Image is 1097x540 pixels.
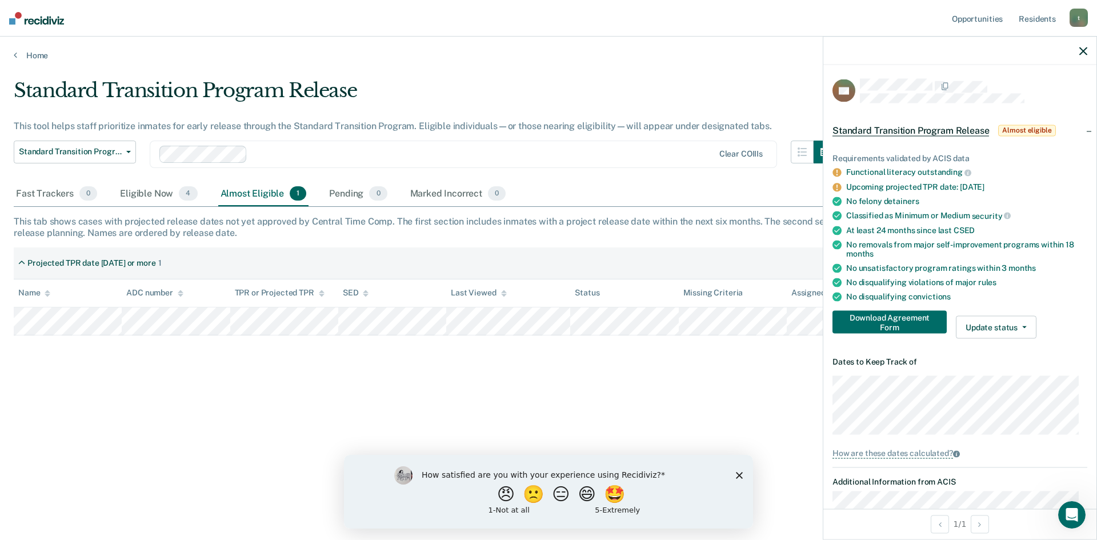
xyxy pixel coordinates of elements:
div: Projected TPR date [DATE] or more [27,258,155,268]
div: t [1070,9,1088,27]
div: At least 24 months since last [846,225,1087,235]
span: months [1008,263,1036,273]
div: This tool helps staff prioritize inmates for early release through the Standard Transition Progra... [14,121,836,131]
div: Missing Criteria [683,288,743,298]
div: Upcoming projected TPR date: [DATE] [846,182,1087,192]
div: No felony [846,197,1087,206]
div: No disqualifying violations of major [846,278,1087,287]
button: Previous Opportunity [931,515,949,533]
span: months [846,249,874,258]
button: Download Agreement Form [832,311,947,334]
div: SED [343,288,369,298]
div: Requirements validated by ACIS data [832,153,1087,163]
iframe: Survey by Kim from Recidiviz [344,455,753,529]
div: No removals from major self-improvement programs within 18 [846,239,1087,259]
div: ADC number [126,288,183,298]
div: Fast Trackers [14,182,99,207]
span: detainers [884,197,919,206]
div: Status [575,288,599,298]
div: No unsatisfactory program ratings within 3 [846,263,1087,273]
span: 0 [488,186,506,201]
div: 1 / 1 [823,509,1096,539]
span: 0 [369,186,387,201]
span: 4 [179,186,197,201]
span: Standard Transition Program Release [19,147,122,157]
button: Next Opportunity [971,515,989,533]
div: Standard Transition Program ReleaseAlmost eligible [823,112,1096,149]
div: Eligible Now [118,182,199,207]
div: Last Viewed [451,288,506,298]
div: This tab shows cases with projected release dates not yet approved by Central Time Comp. The firs... [14,216,1083,238]
span: CSED [954,225,975,234]
div: How are these dates calculated? [832,449,953,459]
div: Assigned to [791,288,845,298]
span: rules [978,278,996,287]
div: 1 [158,258,162,268]
img: Recidiviz [9,12,64,25]
div: Almost Eligible [218,182,309,207]
div: Functional literacy outstanding [846,167,1087,178]
iframe: Intercom live chat [1058,501,1086,529]
span: 0 [79,186,97,201]
div: Name [18,288,50,298]
span: Standard Transition Program Release [832,125,989,136]
dt: Dates to Keep Track of [832,357,1087,367]
dt: Additional Information from ACIS [832,477,1087,487]
a: Home [14,50,1083,61]
span: Almost eligible [998,125,1055,136]
div: Classified as Minimum or Medium [846,211,1087,221]
div: TPR or Projected TPR [235,288,325,298]
a: Navigate to form link [832,311,951,334]
a: How are these dates calculated? [832,449,1087,458]
div: No disqualifying [846,292,1087,302]
button: Update status [956,316,1036,339]
div: Marked Incorrect [408,182,509,207]
span: convictions [908,292,951,301]
div: Clear COIIIs [719,149,763,159]
span: security [972,211,1011,220]
span: 1 [290,186,306,201]
div: Standard Transition Program Release [14,79,836,111]
div: Pending [327,182,389,207]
